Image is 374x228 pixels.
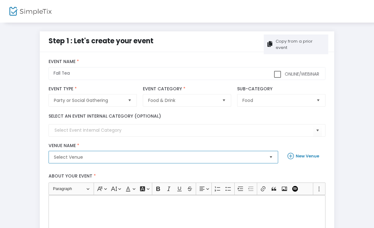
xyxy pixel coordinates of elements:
b: New Venue [296,153,319,159]
span: Step 1 : Let's create your event [49,36,153,46]
label: Select an event internal category (optional) [49,113,161,119]
label: Venue Name [49,143,278,149]
input: What would you like to call your Event? [49,67,325,80]
span: Food [242,97,311,103]
label: Event Category [143,86,231,92]
button: Select [313,124,322,137]
span: Paragraph [53,185,86,193]
label: About your event [46,170,329,183]
label: Event Name [49,59,325,65]
label: Sub-Category [237,86,325,92]
button: Select [220,94,228,106]
input: Select Event Internal Category [55,127,313,134]
span: Party or Social Gathering [54,97,122,103]
button: Select [314,94,323,106]
button: Paragraph [50,184,92,194]
button: Select [125,94,134,106]
div: Editor toolbar [49,183,325,195]
div: Copy from a prior event [275,38,325,50]
span: Select Venue [54,154,264,160]
button: Select [267,151,275,163]
span: Online/Webinar [283,71,319,77]
span: Food & Drink [148,97,217,103]
label: Event Type [49,86,137,92]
